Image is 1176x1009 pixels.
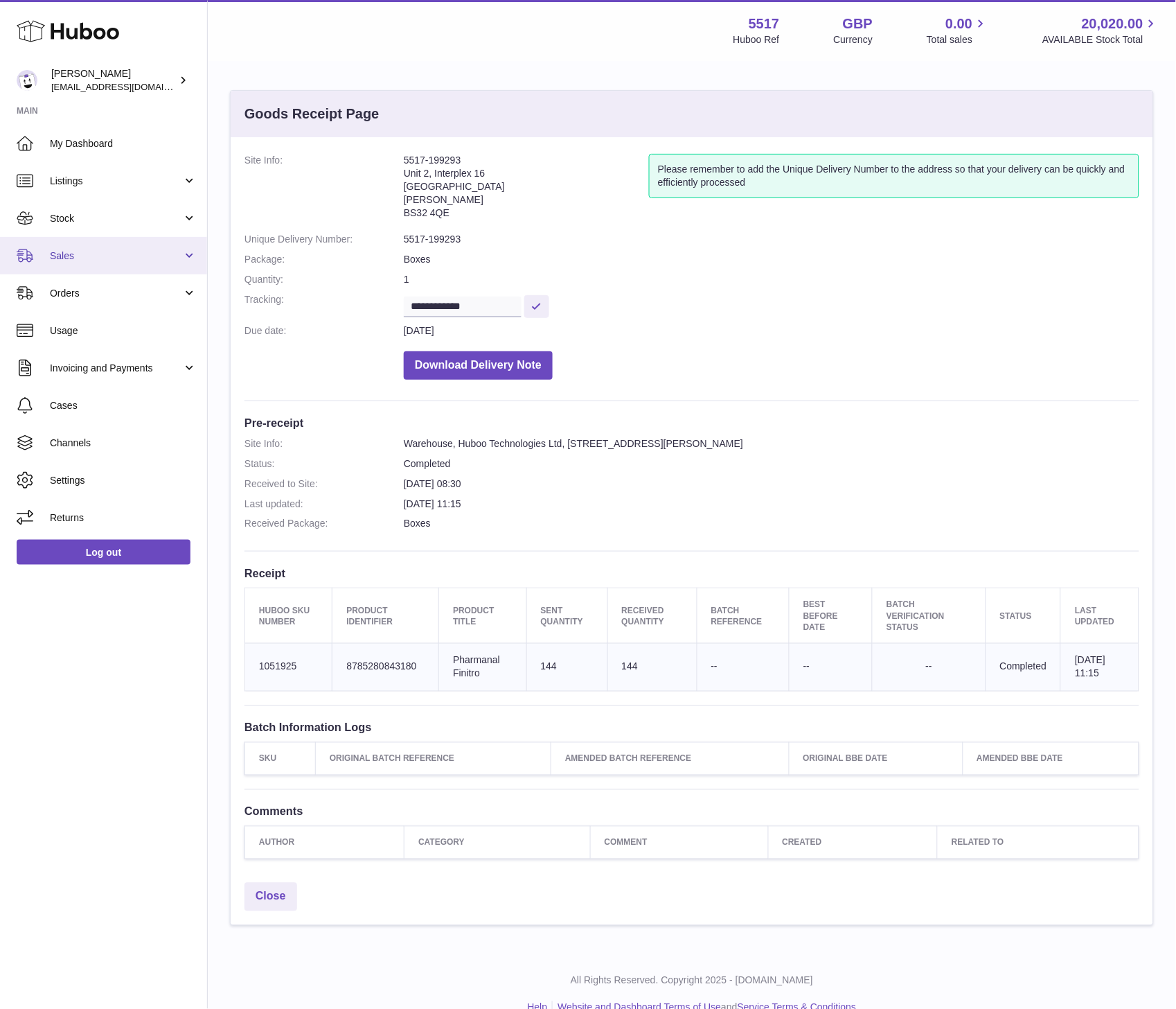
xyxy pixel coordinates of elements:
dt: Tracking: [244,293,404,317]
strong: GBP [843,15,873,33]
div: -- [887,660,972,674]
td: [DATE] 11:15 [1061,644,1139,692]
span: 0.00 [946,15,973,33]
span: 20,020.00 [1082,15,1143,33]
th: Category [404,827,591,859]
img: alessiavanzwolle@hotmail.com [17,70,37,91]
span: Invoicing and Payments [50,362,182,375]
strong: 5517 [749,15,780,33]
th: Amended BBE Date [963,742,1139,775]
dd: Completed [404,457,1139,471]
button: Download Delivery Note [404,351,553,380]
div: [PERSON_NAME] [51,67,176,94]
span: My Dashboard [50,137,197,150]
th: Product title [439,588,526,644]
th: Huboo SKU Number [245,588,332,644]
span: Orders [50,287,182,300]
dt: Site Info: [244,437,404,450]
td: 8785280843180 [332,644,439,692]
th: Batch Reference [697,588,789,644]
th: Best Before Date [790,588,873,644]
dt: Received to Site: [244,477,404,491]
h3: Comments [244,804,1139,819]
td: 144 [526,644,607,692]
dd: Boxes [404,517,1139,530]
dd: [DATE] [404,324,1139,337]
dd: Boxes [404,253,1139,266]
div: Please remember to add the Unique Delivery Number to the address so that your delivery can be qui... [649,154,1139,198]
p: All Rights Reserved. Copyright 2025 - [DOMAIN_NAME] [219,974,1165,988]
a: 20,020.00 AVAILABLE Stock Total [1042,15,1159,46]
dt: Status: [244,457,404,471]
td: Completed [986,644,1061,692]
span: Settings [50,474,197,487]
th: Amended Batch Reference [551,742,790,775]
dt: Quantity: [244,273,404,286]
h3: Goods Receipt Page [244,105,380,123]
span: Listings [50,175,182,188]
th: Status [986,588,1061,644]
div: Huboo Ref [733,33,780,46]
th: Product Identifier [332,588,439,644]
td: -- [697,644,789,692]
th: Author [245,827,404,859]
address: 5517-199293 Unit 2, Interplex 16 [GEOGRAPHIC_DATA] [PERSON_NAME] BS32 4QE [404,154,649,226]
dd: [DATE] 11:15 [404,498,1139,511]
td: 1051925 [245,644,332,692]
dt: Received Package: [244,517,404,530]
td: Pharmanal Finitro [439,644,526,692]
span: Cases [50,399,197,412]
th: Received Quantity [607,588,697,644]
th: Original BBE Date [789,742,963,775]
th: Created [768,827,938,859]
a: 0.00 Total sales [927,15,988,46]
h3: Batch Information Logs [244,720,1139,735]
span: Returns [50,511,197,525]
span: Channels [50,437,197,450]
th: Sent Quantity [526,588,607,644]
th: Original Batch Reference [315,742,551,775]
div: Currency [834,33,873,46]
dd: Warehouse, Huboo Technologies Ltd, [STREET_ADDRESS][PERSON_NAME] [404,437,1139,450]
th: Last updated [1061,588,1139,644]
span: Usage [50,324,197,337]
th: Related to [938,827,1139,859]
span: [EMAIL_ADDRESS][DOMAIN_NAME] [51,81,204,92]
dd: 5517-199293 [404,233,1139,246]
a: Log out [17,540,190,565]
dt: Package: [244,253,404,266]
th: SKU [245,742,316,775]
dd: [DATE] 08:30 [404,477,1139,491]
dd: 1 [404,273,1139,286]
th: Comment [590,827,768,859]
span: Total sales [927,33,988,46]
dt: Unique Delivery Number: [244,233,404,246]
span: Sales [50,249,182,263]
dt: Due date: [244,324,404,337]
h3: Receipt [244,565,1139,581]
h3: Pre-receipt [244,415,1139,430]
a: Close [244,883,297,911]
td: 144 [607,644,697,692]
dt: Last updated: [244,498,404,511]
dt: Site Info: [244,154,404,226]
th: Batch Verification Status [873,588,986,644]
span: Stock [50,212,182,225]
span: AVAILABLE Stock Total [1042,33,1159,46]
td: -- [790,644,873,692]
